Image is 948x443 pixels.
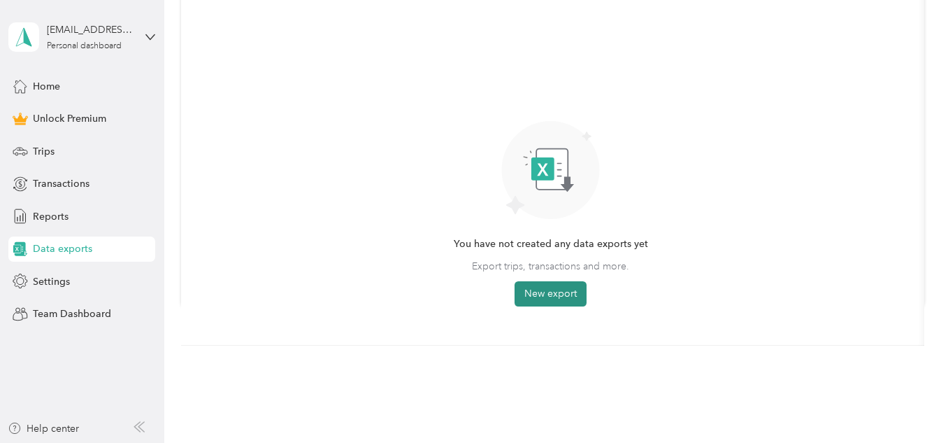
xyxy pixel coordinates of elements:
button: New export [515,281,587,307]
div: Personal dashboard [47,42,122,50]
span: Team Dashboard [33,307,111,321]
span: Trips [33,144,55,159]
span: Data exports [33,241,92,256]
span: Home [33,79,60,94]
div: [EMAIL_ADDRESS][DOMAIN_NAME] [47,22,134,37]
span: Transactions [33,176,89,191]
span: You have not created any data exports yet [454,237,648,252]
span: Export trips, transactions and more. [472,259,629,274]
span: Settings [33,274,70,289]
span: Reports [33,209,69,224]
button: Help center [8,421,79,436]
iframe: Everlance-gr Chat Button Frame [870,365,948,443]
span: Unlock Premium [33,111,106,126]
